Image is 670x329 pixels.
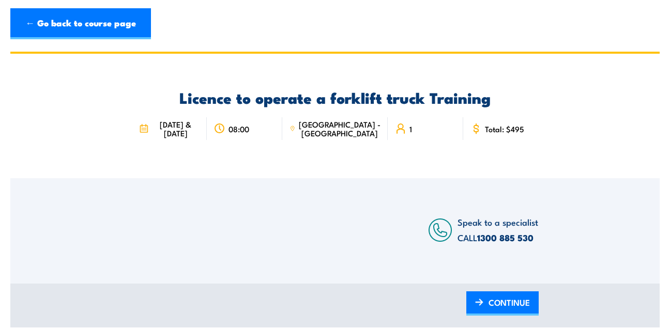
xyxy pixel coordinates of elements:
h2: Licence to operate a forklift truck Training [132,90,539,104]
span: CONTINUE [489,289,530,316]
span: 08:00 [229,124,249,133]
span: Speak to a specialist CALL [458,215,538,244]
a: 1300 885 530 [477,231,534,244]
a: ← Go back to course page [10,8,151,39]
span: Total: $495 [485,124,524,133]
span: [DATE] & [DATE] [151,120,200,137]
span: 1 [409,124,412,133]
a: CONTINUE [466,291,539,316]
span: [GEOGRAPHIC_DATA] - [GEOGRAPHIC_DATA] [298,120,380,137]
